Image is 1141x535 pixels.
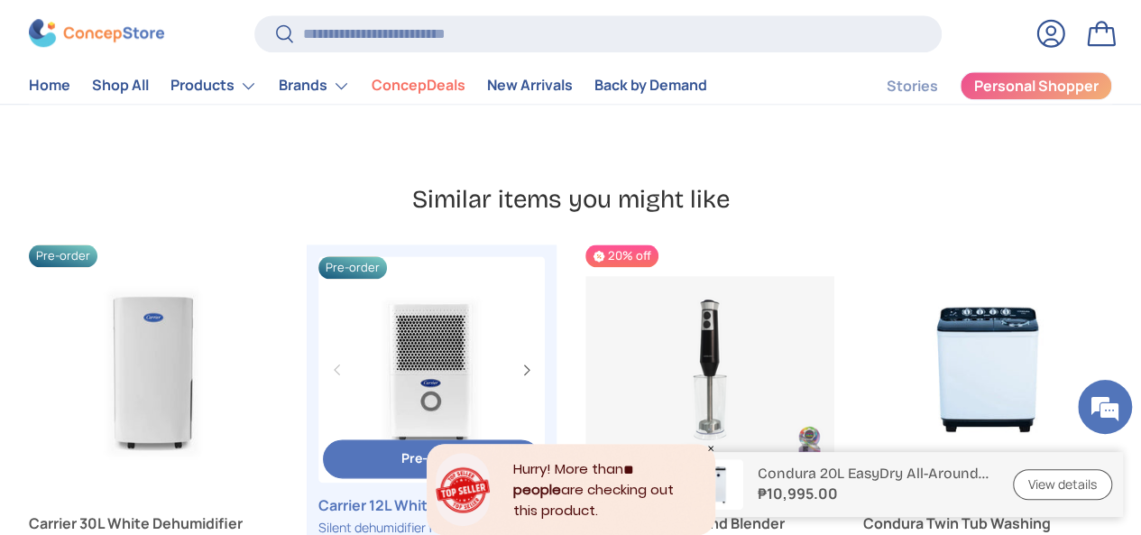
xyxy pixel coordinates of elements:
[372,69,465,104] a: ConcepDeals
[693,459,743,510] img: condura-easy-dry-dehumidifier-full-view-concepstore.ph
[758,483,991,504] strong: ₱10,995.00
[29,69,70,104] a: Home
[29,244,278,493] a: Carrier 30L White Dehumidifier
[974,79,1099,94] span: Personal Shopper
[843,68,1112,104] nav: Secondary
[29,244,97,267] span: Pre-order
[1013,469,1112,501] a: View details
[758,465,991,482] p: Condura 20L EasyDry All-Around Dryer Dehumidifier
[318,256,387,279] span: Pre-order
[94,101,303,125] div: Chat with us now
[268,68,361,104] summary: Brands
[318,256,545,483] a: Carrier 12L White Dehumidifier
[594,69,707,104] a: Back by Demand
[323,439,540,478] button: Pre-order
[160,68,268,104] summary: Products
[92,69,149,104] a: Shop All
[29,512,278,534] a: Carrier 30L White Dehumidifier
[296,9,339,52] div: Minimize live chat window
[29,68,707,104] nav: Primary
[487,69,573,104] a: New Arrivals
[29,20,164,48] img: ConcepStore
[318,494,545,516] a: Carrier 12L White Dehumidifier
[585,244,658,267] span: 20% off
[706,444,715,453] div: Close
[401,449,462,466] span: Pre-order
[863,244,1112,493] a: Condura Twin Tub Washing Machine 8.5kg
[9,349,344,412] textarea: Type your message and hit 'Enter'
[105,155,249,337] span: We're online!
[29,183,1112,216] h2: Similar items you might like
[960,71,1112,100] a: Personal Shopper
[585,244,834,493] a: Condura 3-in-1 Hand Blender
[887,69,938,104] a: Stories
